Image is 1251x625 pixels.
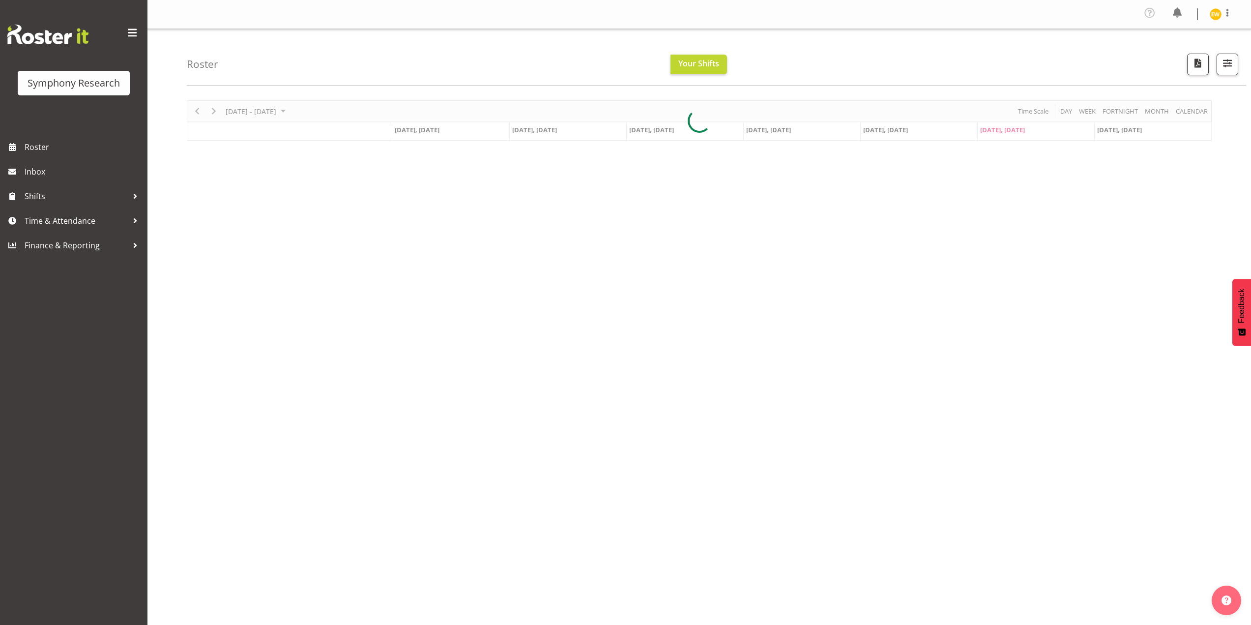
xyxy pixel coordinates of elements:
[187,59,218,70] h4: Roster
[25,238,128,253] span: Finance & Reporting
[28,76,120,90] div: Symphony Research
[25,213,128,228] span: Time & Attendance
[1232,279,1251,346] button: Feedback - Show survey
[670,55,727,74] button: Your Shifts
[1217,54,1238,75] button: Filter Shifts
[1222,595,1231,605] img: help-xxl-2.png
[1237,289,1246,323] span: Feedback
[1187,54,1209,75] button: Download a PDF of the roster according to the set date range.
[25,164,143,179] span: Inbox
[1210,8,1222,20] img: enrica-walsh11863.jpg
[25,140,143,154] span: Roster
[678,58,719,69] span: Your Shifts
[7,25,88,44] img: Rosterit website logo
[25,189,128,204] span: Shifts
